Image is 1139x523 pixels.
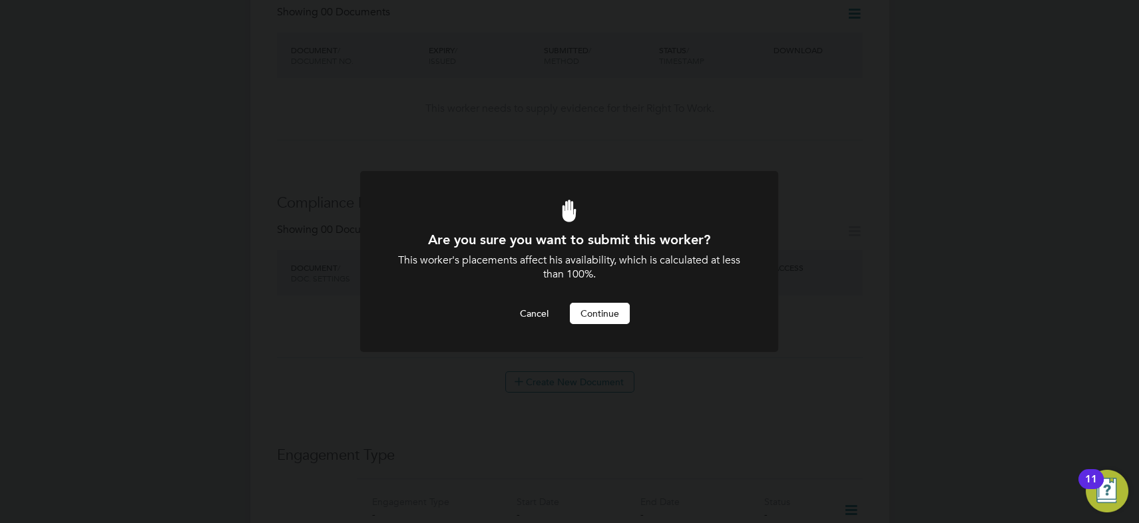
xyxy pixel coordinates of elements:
[1085,479,1097,496] div: 11
[396,254,742,281] div: This worker's placements affect his availability, which is calculated at less than 100%.
[509,303,559,324] button: Cancel
[396,231,742,248] h1: Are you sure you want to submit this worker?
[570,303,630,324] button: Continue
[1086,470,1128,512] button: Open Resource Center, 11 new notifications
